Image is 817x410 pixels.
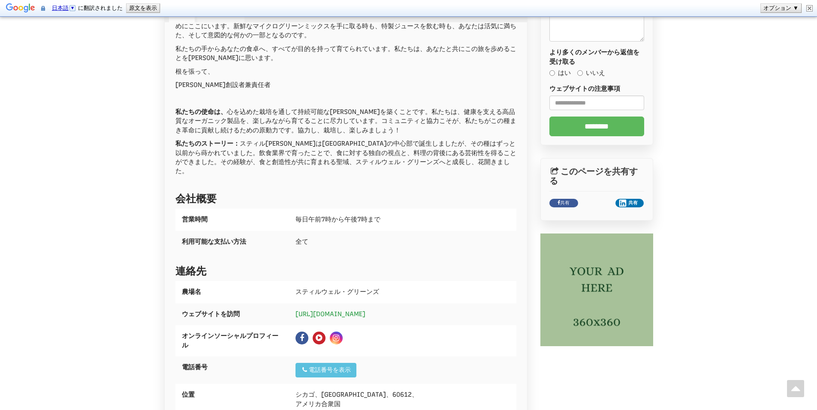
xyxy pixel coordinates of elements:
font: シカゴ [295,391,315,398]
font: 全て [295,238,308,245]
a: Facebookクリック [295,332,308,344]
font: 毎日午前7時から午後7時まで [295,215,380,223]
span: に翻訳されました [50,5,123,11]
font: 共有 [560,200,570,206]
font: 農場名 [182,288,201,296]
input: いいえ [577,70,583,76]
font: 会社概要 [175,192,217,205]
font: 、 [386,391,392,398]
font: 心を込めた栽培を通して持続可能な[PERSON_NAME]を築くことです。私たちは、健康を支える高品質なオーガニック製品を、楽しみながら育てることに尽力しています。コミュニティと協力こそが、私た... [175,108,516,134]
font: 私たちの使命は、 [175,108,227,116]
font: [PERSON_NAME]創設者兼責任者 [175,81,271,89]
font: 電話番号を表示 [309,366,351,374]
font: 持続可能性、都市農業、そしてほんの少しの魂を根底に、私たちは身体を養い、地域社会を支えるリズムを提供するためにここにいます。新鮮なマイクログリーンミックスを手に取る時も、特製ジュースを飲む時も、... [175,13,516,39]
font: 根を張って、 [175,68,214,75]
font: 電話番号 [182,363,208,371]
font: より多くのメンバーから返信を受け取る [549,48,639,65]
font: ウェブサイトの注意事項 [549,85,620,93]
font: 共有 [628,200,638,206]
font: アメリカ合衆国 [295,400,341,408]
span: 日本語 [52,5,69,11]
button: オプション ▼ [761,4,801,12]
font: [GEOGRAPHIC_DATA] [321,391,386,398]
div: 電話番号を表示 [301,366,351,374]
img: この保護されたページの内容は、セキュリティで保護された接続を使用して Google に送信され、翻訳されます。 [41,5,45,12]
font: はい [558,69,571,77]
font: 60612、 [392,391,418,398]
a: 共有 [549,199,578,207]
a: インスタグラムクリック [330,332,343,344]
font: 営業時間 [182,215,208,223]
font: 、 [315,391,321,398]
button: 共有 [615,199,644,207]
font: このページを共有する [549,166,638,186]
font: 利用可能な支払い方法 [182,238,246,245]
font: オンラインソーシャルプロフィール [182,332,278,349]
button: 原文を表示 [127,4,160,12]
font: いいえ [586,69,605,77]
a: [URL][DOMAIN_NAME] [295,310,365,318]
a: YouTubeクリック [313,332,326,344]
input: はい [549,70,555,76]
font: ウェブサイトを訪問 [182,310,240,318]
img: 閉じる [806,5,813,12]
font: 位置 [182,391,195,398]
a: 日本語 [52,5,76,11]
img: Google 翻訳 [6,3,35,15]
font: スティルウェル・グリーンズ [295,288,379,296]
font: 連絡先 [175,265,206,278]
img: サイドバナーのコピー（1） [540,233,653,346]
font: スティル[PERSON_NAME]は[GEOGRAPHIC_DATA]の中心部で誕生しましたが、その種はずっと以前から蒔かれていました。飲食業界で育ったことで、食に対する独自の視点と、料理の背後... [175,140,516,175]
font: 私たちのストーリー： [175,140,240,147]
font: 私たちの手からあなたの食卓へ、すべてが目的を持って育てられています。私たちは、あなたと共にこの旅を歩めることを[PERSON_NAME]に思います。 [175,45,516,62]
